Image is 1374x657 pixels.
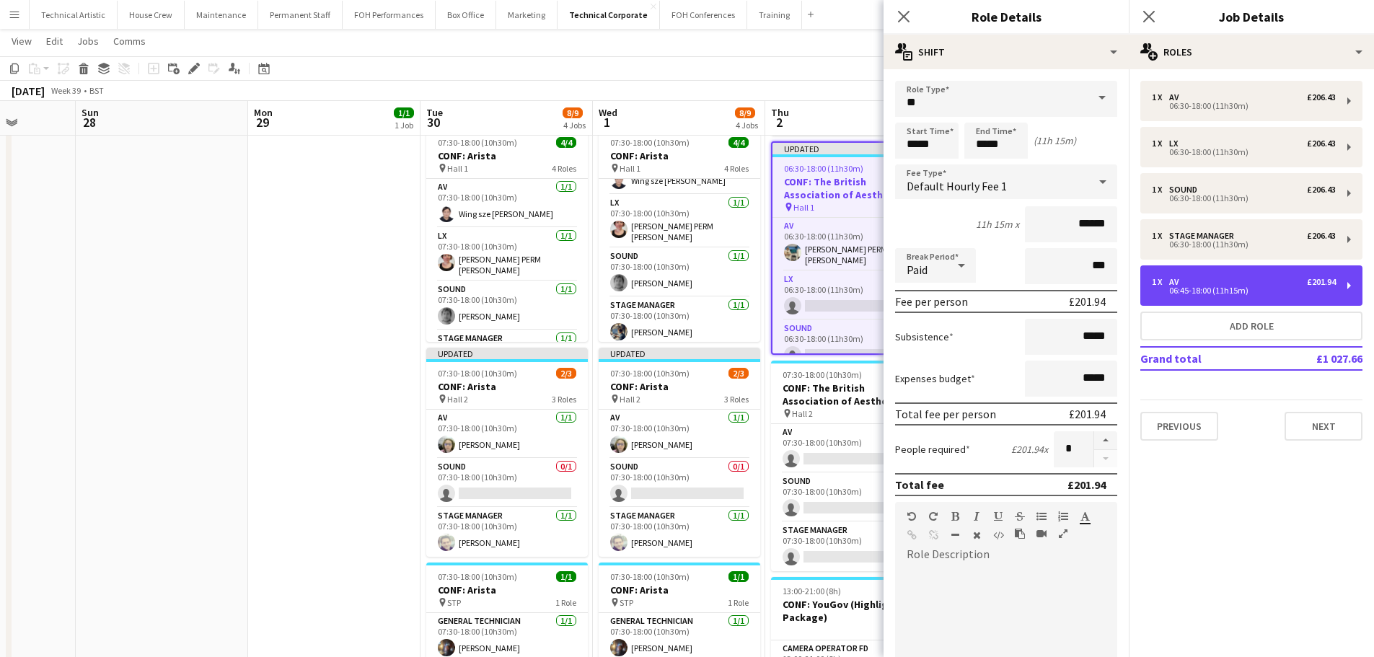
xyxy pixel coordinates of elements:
[736,120,758,131] div: 4 Jobs
[1140,312,1362,340] button: Add role
[599,380,760,393] h3: CONF: Arista
[438,137,517,148] span: 07:30-18:00 (10h30m)
[895,294,968,309] div: Fee per person
[89,85,104,96] div: BST
[1152,287,1336,294] div: 06:45-18:00 (11h15m)
[1152,102,1336,110] div: 06:30-18:00 (11h30m)
[599,149,760,162] h3: CONF: Arista
[426,508,588,557] app-card-role: Stage Manager1/107:30-18:00 (10h30m)[PERSON_NAME]
[728,571,749,582] span: 1/1
[599,459,760,508] app-card-role: Sound0/107:30-18:00 (10h30m)
[426,330,588,379] app-card-role: Stage Manager1/1
[747,1,802,29] button: Training
[1169,277,1184,287] div: AV
[343,1,436,29] button: FOH Performances
[1272,347,1362,370] td: £1 027.66
[1034,134,1076,147] div: (11h 15m)
[1036,528,1047,539] button: Insert video
[1152,138,1169,149] div: 1 x
[496,1,558,29] button: Marketing
[426,128,588,342] div: 07:30-18:00 (10h30m)4/4CONF: Arista Hall 14 RolesAV1/107:30-18:00 (10h30m)Wing sze [PERSON_NAME]L...
[1140,347,1272,370] td: Grand total
[610,368,690,379] span: 07:30-18:00 (10h30m)
[772,175,931,201] h3: CONF: The British Association of Aesthetic Plastic Surgeons
[610,137,690,148] span: 07:30-18:00 (10h30m)
[735,107,755,118] span: 8/9
[1307,92,1336,102] div: £206.43
[447,163,468,174] span: Hall 1
[1169,92,1184,102] div: AV
[771,473,933,522] app-card-role: Sound0/107:30-18:00 (10h30m)
[426,228,588,281] app-card-role: LX1/107:30-18:00 (10h30m)[PERSON_NAME] PERM [PERSON_NAME]
[771,522,933,571] app-card-role: Stage Manager0/107:30-18:00 (10h30m)
[1152,231,1169,241] div: 1 x
[394,107,414,118] span: 1/1
[728,597,749,608] span: 1 Role
[1152,149,1336,156] div: 06:30-18:00 (11h30m)
[895,330,954,343] label: Subsistence
[771,598,933,624] h3: CONF: YouGov (Highlights Package)
[599,195,760,248] app-card-role: LX1/107:30-18:00 (10h30m)[PERSON_NAME] PERM [PERSON_NAME]
[599,348,760,557] app-job-card: Updated07:30-18:00 (10h30m)2/3CONF: Arista Hall 23 RolesAV1/107:30-18:00 (10h30m)[PERSON_NAME]Sou...
[724,394,749,405] span: 3 Roles
[107,32,151,50] a: Comms
[1015,528,1025,539] button: Paste as plain text
[426,410,588,459] app-card-role: AV1/107:30-18:00 (10h30m)[PERSON_NAME]
[1307,277,1336,287] div: £201.94
[793,202,814,213] span: Hall 1
[620,597,633,608] span: STP
[792,408,813,419] span: Hall 2
[426,149,588,162] h3: CONF: Arista
[772,320,931,369] app-card-role: Sound0/106:30-18:00 (11h30m)
[438,571,517,582] span: 07:30-18:00 (10h30m)
[254,106,273,119] span: Mon
[1015,511,1025,522] button: Strikethrough
[555,597,576,608] span: 1 Role
[599,348,760,359] div: Updated
[258,1,343,29] button: Permanent Staff
[599,508,760,557] app-card-role: Stage Manager1/107:30-18:00 (10h30m)[PERSON_NAME]
[1152,92,1169,102] div: 1 x
[1169,138,1184,149] div: LX
[772,143,931,154] div: Updated
[426,179,588,228] app-card-role: AV1/107:30-18:00 (10h30m)Wing sze [PERSON_NAME]
[907,511,917,522] button: Undo
[436,1,496,29] button: Box Office
[1069,407,1106,421] div: £201.94
[599,248,760,297] app-card-role: Sound1/107:30-18:00 (10h30m)[PERSON_NAME]
[48,85,84,96] span: Week 39
[556,571,576,582] span: 1/1
[884,7,1129,26] h3: Role Details
[556,368,576,379] span: 2/3
[426,459,588,508] app-card-role: Sound0/107:30-18:00 (10h30m)
[1152,185,1169,195] div: 1 x
[12,35,32,48] span: View
[1307,231,1336,241] div: £206.43
[1307,185,1336,195] div: £206.43
[395,120,413,131] div: 1 Job
[599,583,760,596] h3: CONF: Arista
[907,263,928,277] span: Paid
[771,361,933,571] div: 07:30-18:00 (10h30m)0/3CONF: The British Association of Aesthetic Plastic Surgeons Hall 23 RolesA...
[950,511,960,522] button: Bold
[928,511,938,522] button: Redo
[185,1,258,29] button: Maintenance
[447,597,461,608] span: STP
[728,137,749,148] span: 4/4
[993,511,1003,522] button: Underline
[784,163,863,174] span: 06:30-18:00 (11h30m)
[771,106,789,119] span: Thu
[950,529,960,541] button: Horizontal Line
[556,137,576,148] span: 4/4
[1067,477,1106,492] div: £201.94
[724,163,749,174] span: 4 Roles
[447,394,468,405] span: Hall 2
[1036,511,1047,522] button: Unordered List
[620,163,640,174] span: Hall 1
[252,114,273,131] span: 29
[426,281,588,330] app-card-role: Sound1/107:30-18:00 (10h30m)[PERSON_NAME]
[426,348,588,557] app-job-card: Updated07:30-18:00 (10h30m)2/3CONF: Arista Hall 23 RolesAV1/107:30-18:00 (10h30m)[PERSON_NAME]Sou...
[558,1,660,29] button: Technical Corporate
